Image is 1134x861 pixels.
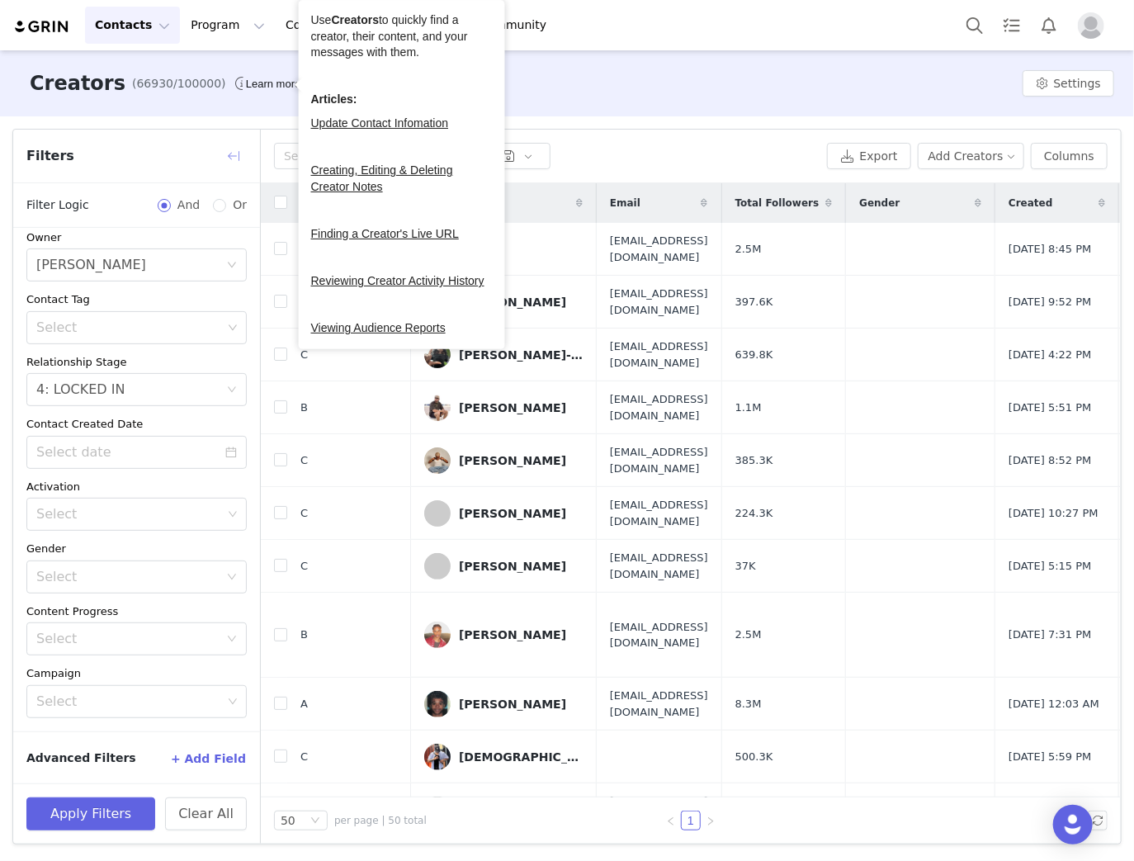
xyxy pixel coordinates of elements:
[735,558,756,575] span: 37K
[666,816,676,826] i: icon: left
[300,627,308,643] span: B
[735,749,773,765] span: 500.3K
[459,698,566,711] div: [PERSON_NAME]
[610,550,708,582] span: [EMAIL_ADDRESS][DOMAIN_NAME]
[36,249,146,281] div: Ozioma Nwankwo
[311,12,493,61] div: Use to quickly find a creator, their content, and your messages with them.
[300,347,308,363] span: C
[300,696,308,712] span: A
[424,447,583,474] a: [PERSON_NAME]
[610,793,708,826] span: [EMAIL_ADDRESS][DOMAIN_NAME]
[459,628,566,641] div: [PERSON_NAME]
[424,622,451,648] img: c5101f67-2e88-492f-b624-cae0fe2446d1.jpg
[26,541,247,557] div: Gender
[735,627,762,643] span: 2.5M
[681,811,701,830] li: 1
[26,229,247,246] div: Owner
[225,447,237,458] i: icon: calendar
[26,797,155,830] button: Apply Filters
[26,603,247,620] div: Content Progress
[311,92,357,106] b: Articles:
[459,560,566,573] div: [PERSON_NAME]
[311,163,453,193] a: Creating, Editing & Deleting Creator Notes
[682,811,700,830] a: 1
[859,196,900,211] span: Gender
[311,227,459,240] a: Finding a Creator's Live URL
[735,347,773,363] span: 639.8K
[300,505,308,522] span: C
[36,693,222,710] div: Select
[610,286,708,318] span: [EMAIL_ADDRESS][DOMAIN_NAME]
[610,196,640,211] span: Email
[424,500,583,527] a: [PERSON_NAME]
[735,505,773,522] span: 224.3K
[171,196,206,214] span: And
[610,391,708,423] span: [EMAIL_ADDRESS][DOMAIN_NAME]
[227,572,237,584] i: icon: down
[1053,805,1093,844] div: Open Intercom Messenger
[26,354,247,371] div: Relationship Stage
[1078,12,1104,39] img: placeholder-profile.jpg
[300,749,308,765] span: C
[227,634,237,646] i: icon: down
[311,274,484,287] a: Reviewing Creator Activity History
[424,744,583,770] a: [DEMOGRAPHIC_DATA][PERSON_NAME] 🇨🇱
[26,291,247,308] div: Contact Tag
[36,319,222,336] div: Select
[459,750,583,764] div: [DEMOGRAPHIC_DATA][PERSON_NAME] 🇨🇱
[30,69,125,98] h3: Creators
[424,622,583,648] a: [PERSON_NAME]
[226,196,247,214] span: Or
[610,444,708,476] span: [EMAIL_ADDRESS][DOMAIN_NAME]
[228,509,238,521] i: icon: down
[424,342,583,368] a: [PERSON_NAME]-Nze
[85,7,180,44] button: Contacts
[459,454,566,467] div: [PERSON_NAME]
[26,196,89,214] span: Filter Logic
[918,143,1025,169] button: Add Creators
[470,7,564,44] a: Community
[735,241,762,258] span: 2.5M
[26,416,247,433] div: Contact Created Date
[276,7,366,44] button: Content
[300,558,308,575] span: C
[36,569,219,585] div: Select
[281,811,295,830] div: 50
[300,452,308,469] span: C
[459,296,566,309] div: [PERSON_NAME]
[332,13,380,26] b: Creators
[735,294,773,310] span: 397.6K
[36,506,222,523] div: Select
[13,19,71,35] img: grin logo
[610,688,708,720] span: [EMAIL_ADDRESS][DOMAIN_NAME]
[706,816,716,826] i: icon: right
[1023,70,1114,97] button: Settings
[994,7,1030,44] a: Tasks
[26,665,247,682] div: Campaign
[661,811,681,830] li: Previous Page
[36,631,219,647] div: Select
[1068,12,1121,39] button: Profile
[26,436,247,469] input: Select date
[610,619,708,651] span: [EMAIL_ADDRESS][DOMAIN_NAME]
[181,7,275,44] button: Program
[26,479,247,495] div: Activation
[610,338,708,371] span: [EMAIL_ADDRESS][DOMAIN_NAME]
[735,196,820,211] span: Total Followers
[1031,7,1067,44] button: Notifications
[459,507,566,520] div: [PERSON_NAME]
[424,553,583,580] a: [PERSON_NAME]
[170,745,247,772] button: + Add Field
[701,811,721,830] li: Next Page
[424,691,583,717] a: [PERSON_NAME]
[26,146,74,166] span: Filters
[334,813,427,828] span: per page | 50 total
[132,75,226,92] span: (66930/100000)
[424,395,583,421] a: [PERSON_NAME]
[610,497,708,529] span: [EMAIL_ADDRESS][DOMAIN_NAME]
[26,750,136,767] span: Advanced Filters
[459,348,583,362] div: [PERSON_NAME]-Nze
[311,321,446,334] a: Viewing Audience Reports
[735,696,762,712] span: 8.3M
